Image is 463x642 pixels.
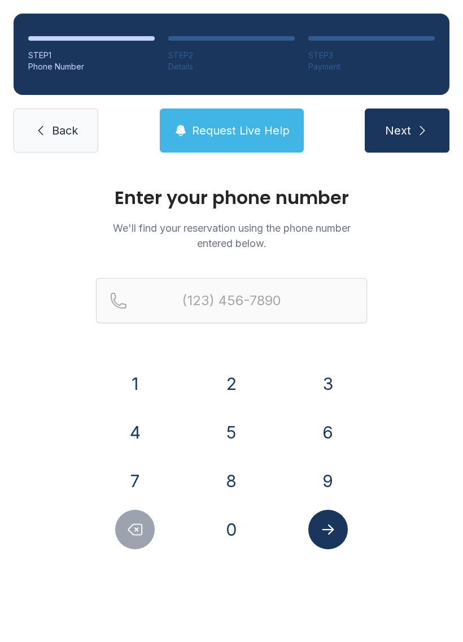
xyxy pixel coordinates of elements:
[212,364,251,404] button: 2
[308,61,435,72] div: Payment
[115,510,155,549] button: Delete number
[168,61,295,72] div: Details
[96,189,367,207] h1: Enter your phone number
[308,461,348,501] button: 9
[96,278,367,323] input: Reservation phone number
[385,123,411,138] span: Next
[168,50,295,61] div: STEP 2
[192,123,290,138] span: Request Live Help
[96,220,367,251] p: We'll find your reservation using the phone number entered below.
[115,364,155,404] button: 1
[212,461,251,501] button: 8
[28,61,155,72] div: Phone Number
[308,364,348,404] button: 3
[308,50,435,61] div: STEP 3
[212,510,251,549] button: 0
[115,413,155,452] button: 4
[212,413,251,452] button: 5
[52,123,78,138] span: Back
[308,413,348,452] button: 6
[28,50,155,61] div: STEP 1
[115,461,155,501] button: 7
[308,510,348,549] button: Submit lookup form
